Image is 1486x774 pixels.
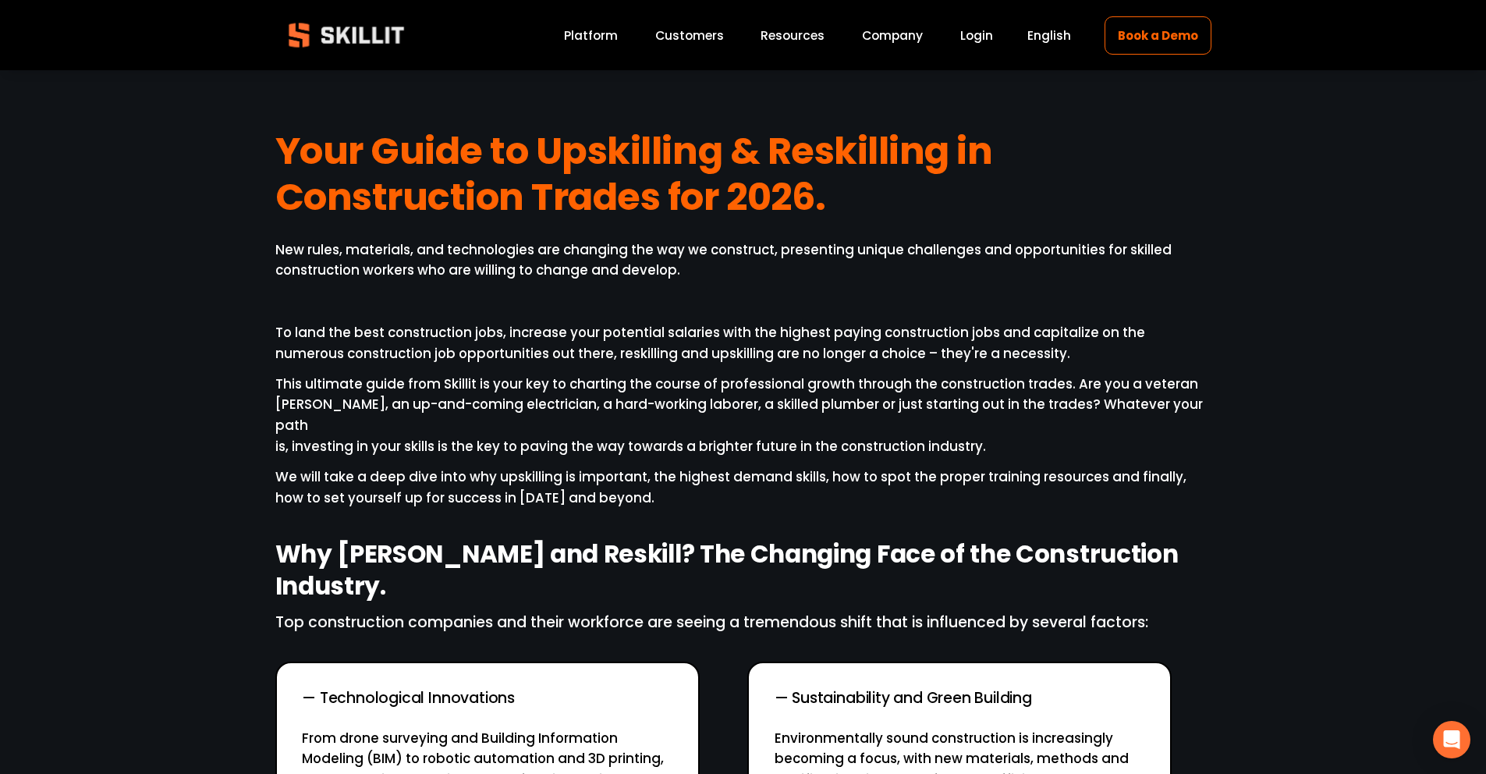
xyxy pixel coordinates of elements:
[275,240,1211,282] p: New rules, materials, and technologies are changing the way we construct, presenting unique chall...
[275,125,1000,223] strong: Your Guide to Upskilling & Reskilling in Construction Trades for 2026.
[1105,16,1211,55] a: Book a Demo
[302,687,515,708] span: — Technological Innovations
[761,27,825,44] span: Resources
[564,25,618,46] a: Platform
[275,374,1211,458] p: This ultimate guide from Skillit is your key to charting the course of professional growth throug...
[775,687,1032,708] span: — Sustainability and Green Building
[275,322,1211,364] p: To land the best construction jobs, increase your potential salaries with the highest paying cons...
[275,611,1211,635] p: Top construction companies and their workforce are seeing a tremendous shift that is influenced b...
[960,25,993,46] a: Login
[655,25,724,46] a: Customers
[275,467,1211,509] p: We will take a deep dive into why upskilling is important, the highest demand skills, how to spot...
[761,25,825,46] a: folder dropdown
[1433,721,1470,758] div: Open Intercom Messenger
[1027,25,1071,46] div: language picker
[275,537,1184,603] strong: Why [PERSON_NAME] and Reskill? The Changing Face of the Construction Industry.
[862,25,923,46] a: Company
[1027,27,1071,44] span: English
[275,12,417,59] img: Skillit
